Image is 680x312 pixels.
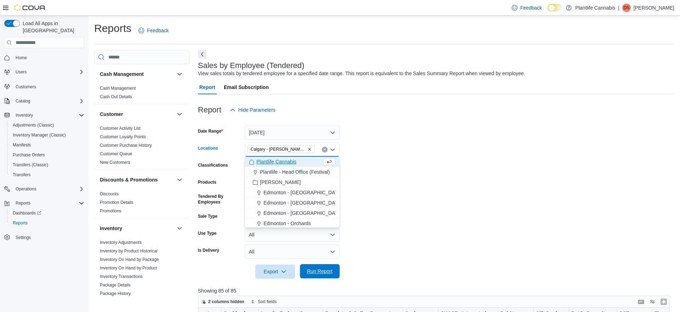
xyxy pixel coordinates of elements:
[13,68,29,76] button: Users
[16,55,27,61] span: Home
[245,157,340,167] button: Plantlife Cannabis
[100,176,174,183] button: Discounts & Promotions
[330,147,335,152] button: Close list of options
[94,21,131,35] h1: Reports
[224,80,269,94] span: Email Subscription
[548,4,562,11] input: Dark Mode
[100,134,146,140] span: Customer Loyalty Points
[245,228,340,242] button: All
[10,131,84,139] span: Inventory Manager (Classic)
[100,160,130,165] a: New Customers
[245,167,340,177] button: Plantlife - Head Office (Festival)
[198,70,525,77] div: View sales totals by tendered employee for a specified date range. This report is equivalent to t...
[307,147,312,151] button: Remove Calgary - Shepard Regional from selection in this group
[1,184,87,194] button: Operations
[100,291,131,296] a: Package History
[100,71,144,78] h3: Cash Management
[100,257,159,262] span: Inventory On Hand by Package
[13,162,48,168] span: Transfers (Classic)
[659,297,668,306] button: Enter fullscreen
[100,200,134,205] a: Promotion Details
[10,141,34,149] a: Manifests
[100,71,174,78] button: Cash Management
[198,194,242,205] label: Tendered By Employees
[94,124,189,169] div: Customer
[100,111,123,118] h3: Customer
[258,299,277,305] span: Sort fields
[100,274,143,279] span: Inventory Transactions
[13,233,34,242] a: Settings
[13,152,45,158] span: Purchase Orders
[7,160,87,170] button: Transfers (Classic)
[10,161,84,169] span: Transfers (Classic)
[16,84,36,90] span: Customers
[260,168,330,175] span: Plantlife - Head Office (Festival)
[94,84,189,104] div: Cash Management
[10,121,57,129] a: Adjustments (Classic)
[7,208,87,218] a: Dashboards
[263,199,342,206] span: Edmonton - [GEOGRAPHIC_DATA]
[7,218,87,228] button: Reports
[100,283,131,288] a: Package Details
[198,61,305,70] h3: Sales by Employee (Tendered)
[300,264,340,278] button: Run Report
[100,208,121,214] span: Promotions
[175,224,184,233] button: Inventory
[14,4,46,11] img: Cova
[1,110,87,120] button: Inventory
[245,208,340,218] button: Edmonton - [GEOGRAPHIC_DATA]
[100,240,142,245] span: Inventory Adjustments
[13,97,33,105] button: Catalog
[13,233,84,242] span: Settings
[175,70,184,78] button: Cash Management
[251,146,306,153] span: Calgary - [PERSON_NAME] Regional
[100,134,146,139] a: Customer Loyalty Points
[100,126,141,131] a: Customer Activity List
[100,111,174,118] button: Customer
[10,131,69,139] a: Inventory Manager (Classic)
[10,219,30,227] a: Reports
[13,83,39,91] a: Customers
[10,171,84,179] span: Transfers
[13,68,84,76] span: Users
[7,150,87,160] button: Purchase Orders
[263,189,342,196] span: Edmonton - [GEOGRAPHIC_DATA]
[4,50,84,261] nav: Complex example
[100,94,132,99] a: Cash Out Details
[245,245,340,259] button: All
[100,266,157,271] a: Inventory On Hand by Product
[147,27,169,34] span: Feedback
[16,186,36,192] span: Operations
[10,171,33,179] a: Transfers
[10,121,84,129] span: Adjustments (Classic)
[100,176,158,183] h3: Discounts & Promotions
[13,172,30,178] span: Transfers
[100,191,119,196] a: Discounts
[198,128,223,134] label: Date Range
[618,4,619,12] p: |
[10,209,44,217] a: Dashboards
[13,210,41,216] span: Dashboards
[100,143,152,148] a: Customer Purchase History
[248,145,315,153] span: Calgary - Shepard Regional
[307,268,333,275] span: Run Report
[100,208,121,213] a: Promotions
[245,188,340,198] button: Edmonton - [GEOGRAPHIC_DATA]
[13,142,31,148] span: Manifests
[100,291,131,296] span: Package History
[100,265,157,271] span: Inventory On Hand by Product
[1,96,87,106] button: Catalog
[624,4,630,12] span: DS
[198,145,218,151] label: Locations
[198,287,674,294] p: Showing 85 of 85
[13,82,84,91] span: Customers
[16,200,30,206] span: Reports
[198,50,206,58] button: Next
[245,198,340,208] button: Edmonton - [GEOGRAPHIC_DATA]
[136,23,171,38] a: Feedback
[198,179,216,185] label: Products
[13,53,84,62] span: Home
[100,126,141,131] span: Customer Activity List
[227,103,278,117] button: Hide Parameters
[7,120,87,130] button: Adjustments (Classic)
